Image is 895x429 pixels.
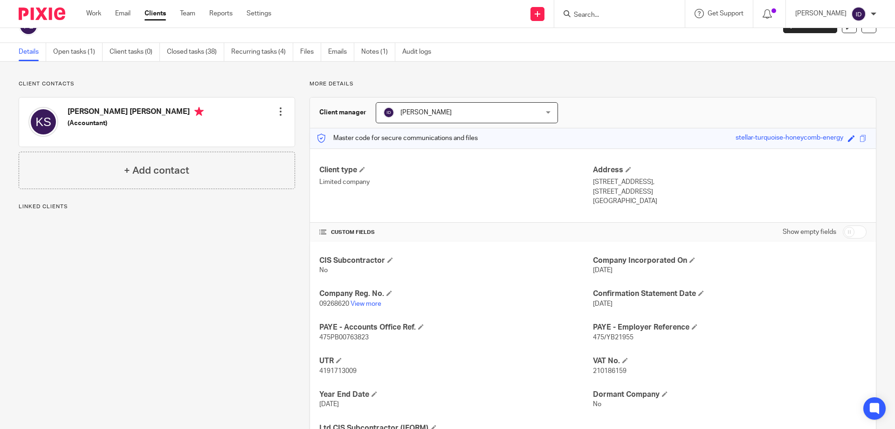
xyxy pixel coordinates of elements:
[593,267,613,274] span: [DATE]
[319,256,593,266] h4: CIS Subcontractor
[247,9,271,18] a: Settings
[231,43,293,61] a: Recurring tasks (4)
[209,9,233,18] a: Reports
[328,43,354,61] a: Emails
[124,163,189,178] h4: + Add contact
[593,197,867,206] p: [GEOGRAPHIC_DATA]
[19,203,295,211] p: Linked clients
[19,43,46,61] a: Details
[593,323,867,332] h4: PAYE - Employer Reference
[593,289,867,299] h4: Confirmation Statement Date
[28,107,58,137] img: svg%3E
[145,9,166,18] a: Clients
[19,7,65,20] img: Pixie
[110,43,160,61] a: Client tasks (0)
[319,390,593,400] h4: Year End Date
[708,10,744,17] span: Get Support
[167,43,224,61] a: Closed tasks (38)
[19,80,295,88] p: Client contacts
[319,323,593,332] h4: PAYE - Accounts Office Ref.
[573,11,657,20] input: Search
[361,43,395,61] a: Notes (1)
[310,80,876,88] p: More details
[593,256,867,266] h4: Company Incorporated On
[319,108,366,117] h3: Client manager
[319,229,593,236] h4: CUSTOM FIELDS
[593,165,867,175] h4: Address
[317,134,478,143] p: Master code for secure communications and files
[319,356,593,366] h4: UTR
[86,9,101,18] a: Work
[593,187,867,197] p: [STREET_ADDRESS]
[319,267,328,274] span: No
[68,119,204,128] h5: (Accountant)
[593,177,867,187] p: [STREET_ADDRESS],
[783,227,836,237] label: Show empty fields
[68,107,204,119] h4: [PERSON_NAME] [PERSON_NAME]
[795,9,847,18] p: [PERSON_NAME]
[300,43,321,61] a: Files
[319,165,593,175] h4: Client type
[593,390,867,400] h4: Dormant Company
[194,107,204,116] i: Primary
[319,334,369,341] span: 475PB00763823
[593,356,867,366] h4: VAT No.
[319,289,593,299] h4: Company Reg. No.
[593,368,626,374] span: 210186159
[319,301,349,307] span: 09268620
[383,107,394,118] img: svg%3E
[593,401,601,408] span: No
[400,109,452,116] span: [PERSON_NAME]
[351,301,381,307] a: View more
[115,9,131,18] a: Email
[180,9,195,18] a: Team
[319,401,339,408] span: [DATE]
[593,301,613,307] span: [DATE]
[593,334,633,341] span: 475/YB21955
[53,43,103,61] a: Open tasks (1)
[736,133,843,144] div: stellar-turquoise-honeycomb-energy
[319,177,593,187] p: Limited company
[851,7,866,21] img: svg%3E
[319,368,357,374] span: 4191713009
[402,43,438,61] a: Audit logs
